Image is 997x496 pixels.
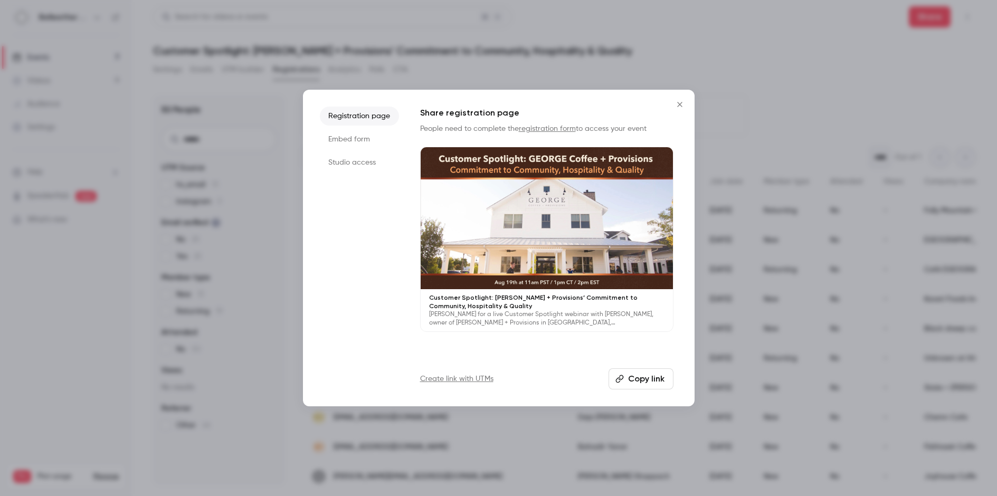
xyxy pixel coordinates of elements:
[519,125,576,132] a: registration form
[420,374,493,384] a: Create link with UTMs
[320,130,399,149] li: Embed form
[429,310,664,327] p: [PERSON_NAME] for a live Customer Spotlight webinar with [PERSON_NAME], owner of [PERSON_NAME] + ...
[320,107,399,126] li: Registration page
[420,147,673,332] a: Customer Spotlight: [PERSON_NAME] + Provisions’ Commitment to Community, Hospitality & Quality[PE...
[429,293,664,310] p: Customer Spotlight: [PERSON_NAME] + Provisions’ Commitment to Community, Hospitality & Quality
[420,107,673,119] h1: Share registration page
[669,94,690,115] button: Close
[420,123,673,134] p: People need to complete the to access your event
[320,153,399,172] li: Studio access
[609,368,673,389] button: Copy link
